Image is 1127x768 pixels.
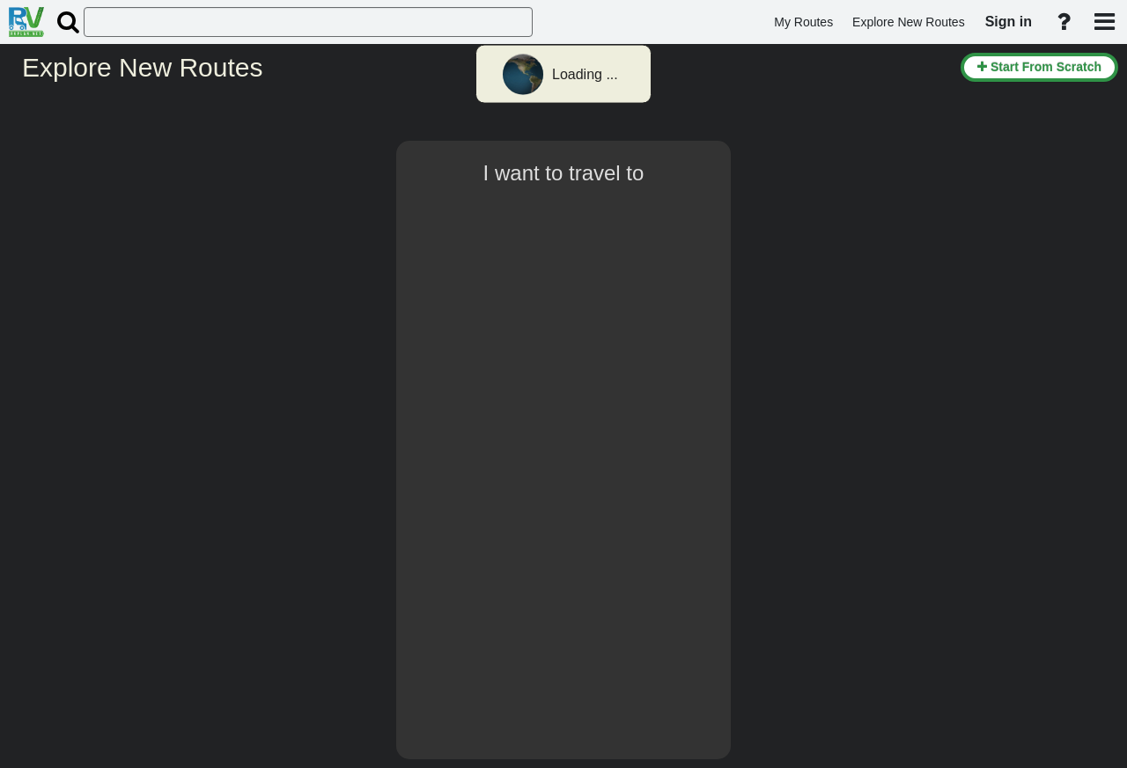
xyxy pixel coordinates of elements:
span: Explore New Routes [852,15,965,29]
a: Sign in [977,4,1040,40]
span: Sign in [985,14,1032,29]
img: RvPlanetLogo.png [9,7,44,37]
a: My Routes [766,5,841,40]
span: Start From Scratch [991,60,1101,74]
h2: Explore New Routes [22,53,947,82]
span: I want to travel to [483,161,645,185]
button: Start From Scratch [961,53,1118,82]
a: Explore New Routes [844,5,973,40]
span: My Routes [774,15,833,29]
div: Loading ... [552,65,618,85]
